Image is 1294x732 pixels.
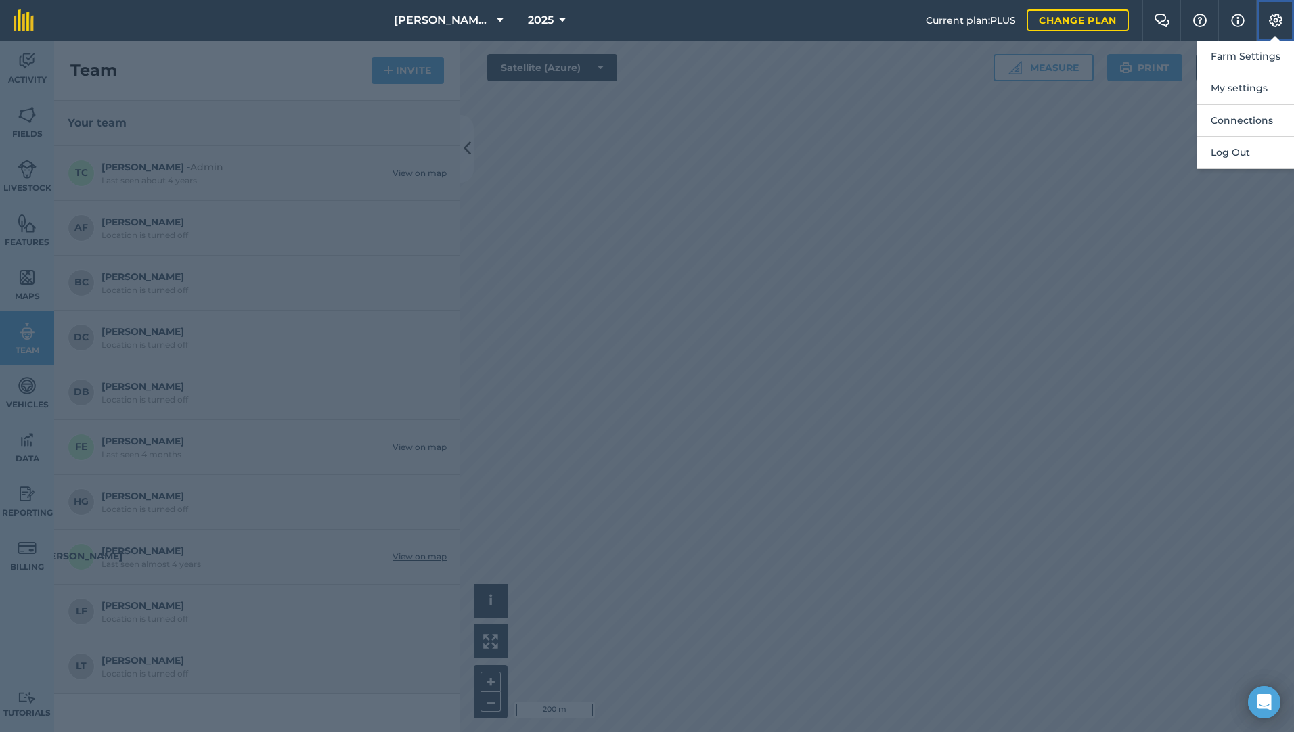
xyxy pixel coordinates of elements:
img: Two speech bubbles overlapping with the left bubble in the forefront [1154,14,1170,27]
button: My settings [1197,72,1294,104]
button: Connections [1197,105,1294,137]
img: svg+xml;base64,PHN2ZyB4bWxucz0iaHR0cDovL3d3dy53My5vcmcvMjAwMC9zdmciIHdpZHRoPSIxNyIgaGVpZ2h0PSIxNy... [1231,12,1245,28]
a: Change plan [1027,9,1129,31]
span: Current plan : PLUS [926,13,1016,28]
button: Farm Settings [1197,41,1294,72]
img: A cog icon [1268,14,1284,27]
div: Open Intercom Messenger [1248,686,1280,718]
button: Log Out [1197,137,1294,168]
img: A question mark icon [1192,14,1208,27]
img: fieldmargin Logo [14,9,34,31]
span: [PERSON_NAME] Farms [394,12,491,28]
span: 2025 [528,12,554,28]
